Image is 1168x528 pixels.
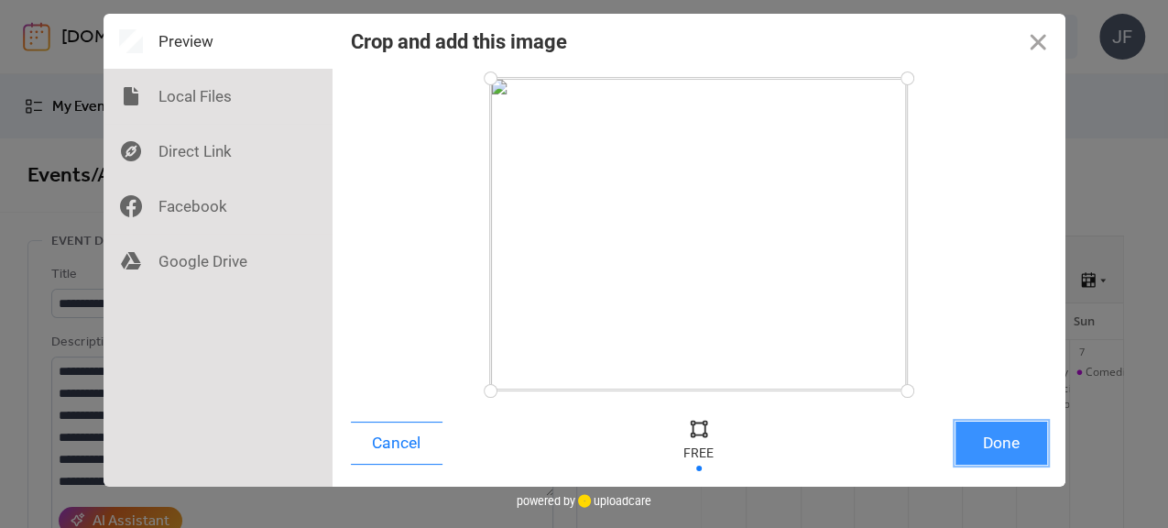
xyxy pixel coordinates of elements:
button: Close [1010,14,1065,69]
button: Cancel [351,422,442,465]
a: uploadcare [575,494,651,508]
div: Facebook [104,179,333,234]
div: Local Files [104,69,333,124]
div: powered by [517,487,651,514]
div: Direct Link [104,124,333,179]
button: Done [955,422,1047,465]
div: Preview [104,14,333,69]
div: Crop and add this image [351,30,567,53]
div: Google Drive [104,234,333,289]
